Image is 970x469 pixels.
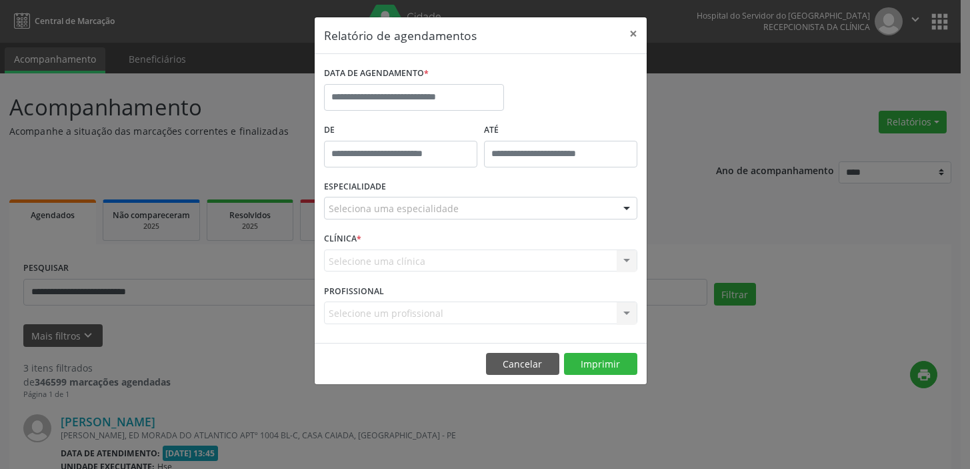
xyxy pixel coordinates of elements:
[324,177,386,197] label: ESPECIALIDADE
[486,353,559,376] button: Cancelar
[324,63,429,84] label: DATA DE AGENDAMENTO
[324,27,477,44] h5: Relatório de agendamentos
[564,353,637,376] button: Imprimir
[324,281,384,302] label: PROFISSIONAL
[620,17,647,50] button: Close
[329,201,459,215] span: Seleciona uma especialidade
[484,120,637,141] label: ATÉ
[324,120,477,141] label: De
[324,229,361,250] label: CLÍNICA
